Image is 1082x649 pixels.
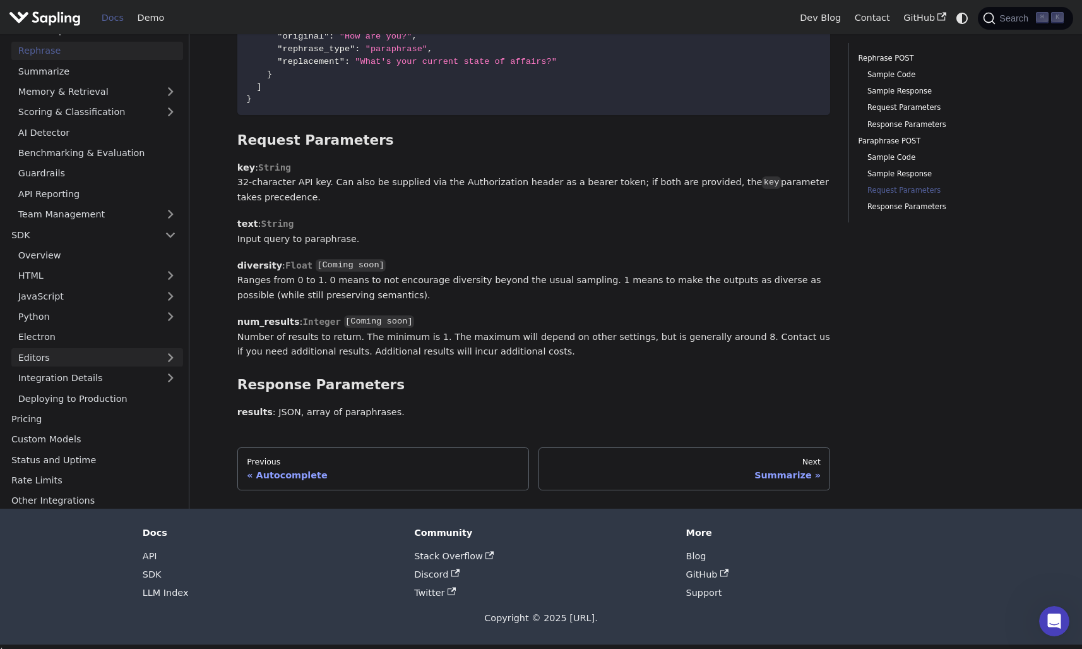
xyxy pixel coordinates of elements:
button: Search (Command+K) [978,7,1073,30]
span: : [355,44,360,54]
p: : Input query to paraphrase. [237,217,831,247]
a: Rephrase POST [859,52,1030,64]
span: } [267,70,272,79]
p: : JSON, array of paraphrases. [237,405,831,420]
a: Python [11,308,183,326]
a: Pricing [4,410,183,428]
a: Sample Code [867,152,1025,164]
a: Sample Response [867,168,1025,180]
span: : [329,32,334,41]
a: API Reporting [11,185,183,203]
a: Request Parameters [867,102,1025,114]
a: API [143,551,157,561]
strong: results [237,407,273,417]
a: Rephrase [11,42,183,60]
a: Integration Details [11,369,183,387]
a: LLM Index [143,588,189,598]
a: Deploying to Production [11,389,183,408]
nav: Docs pages [237,447,831,490]
span: "rephrase_type" [277,44,355,54]
a: Sample Code [867,69,1025,81]
a: GitHub [686,569,729,579]
span: } [246,94,251,104]
span: Integer [302,317,341,327]
a: Request Parameters [867,185,1025,197]
span: "How are you?" [340,32,412,41]
strong: num_results [237,317,300,327]
a: Custom Models [4,430,183,449]
span: , [427,44,432,54]
h3: Request Parameters [237,132,831,149]
a: Response Parameters [867,119,1025,131]
a: AI Detector [11,123,183,142]
span: "original" [277,32,329,41]
a: SDK [143,569,162,579]
span: "What's your current state of affairs?" [355,57,557,66]
a: Rate Limits [4,471,183,490]
strong: text [237,219,258,229]
p: : Number of results to return. The minimum is 1. The maximum will depend on other settings, but i... [237,315,831,360]
button: Collapse sidebar category 'SDK' [158,226,183,244]
div: Previous [247,457,520,467]
a: Stack Overflow [414,551,494,561]
a: Status and Uptime [4,451,183,469]
p: : Ranges from 0 to 1. 0 means to not encourage diversity beyond the usual sampling. 1 means to ma... [237,258,831,303]
a: NextSummarize [538,447,831,490]
a: Overview [11,246,183,265]
span: Search [996,13,1036,23]
a: Paraphrase POST [859,135,1030,147]
a: SDK [4,226,158,244]
span: "replacement" [277,57,345,66]
a: Editors [11,348,158,367]
a: Scoring & Classification [11,103,183,121]
code: [Coming soon] [344,315,414,328]
span: String [258,162,291,173]
div: Next [548,457,821,467]
a: Docs [95,8,131,28]
a: Summarize [11,62,183,80]
button: Expand sidebar category 'Editors' [158,348,183,367]
img: Sapling.ai [9,9,81,27]
a: Other Integrations [4,492,183,510]
strong: key [237,162,255,173]
kbd: ⌘ [1036,12,1049,23]
a: Support [686,588,722,598]
a: JavaScript [11,287,183,305]
a: GitHub [896,8,953,28]
a: Sapling.ai [9,9,85,27]
a: Guardrails [11,164,183,183]
a: Blog [686,551,706,561]
a: Team Management [11,205,183,224]
code: [Coming soon] [316,259,386,272]
div: Autocomplete [247,470,520,481]
kbd: K [1051,12,1064,23]
div: Community [414,527,668,538]
div: More [686,527,940,538]
div: Copyright © 2025 [URL]. [143,611,939,626]
code: key [762,176,780,189]
p: : 32-character API key. Can also be supplied via the Authorization header as a bearer token; if b... [237,161,831,205]
a: Electron [11,328,183,346]
div: Docs [143,527,396,538]
a: PreviousAutocomplete [237,447,530,490]
a: Dev Blog [793,8,847,28]
span: ] [257,82,262,92]
span: : [345,57,350,66]
span: "paraphrase" [366,44,427,54]
a: Memory & Retrieval [11,83,183,101]
h3: Response Parameters [237,377,831,394]
button: Switch between dark and light mode (currently system mode) [953,9,972,27]
a: Benchmarking & Evaluation [11,144,183,162]
span: Float [285,260,312,270]
strong: diversity [237,260,282,270]
span: , [412,32,417,41]
iframe: Intercom live chat [1039,606,1069,636]
a: Twitter [414,588,456,598]
a: Response Parameters [867,201,1025,213]
a: HTML [11,267,183,285]
a: Demo [131,8,171,28]
div: Summarize [548,470,821,481]
a: Contact [848,8,897,28]
a: Discord [414,569,460,579]
span: String [261,219,294,229]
